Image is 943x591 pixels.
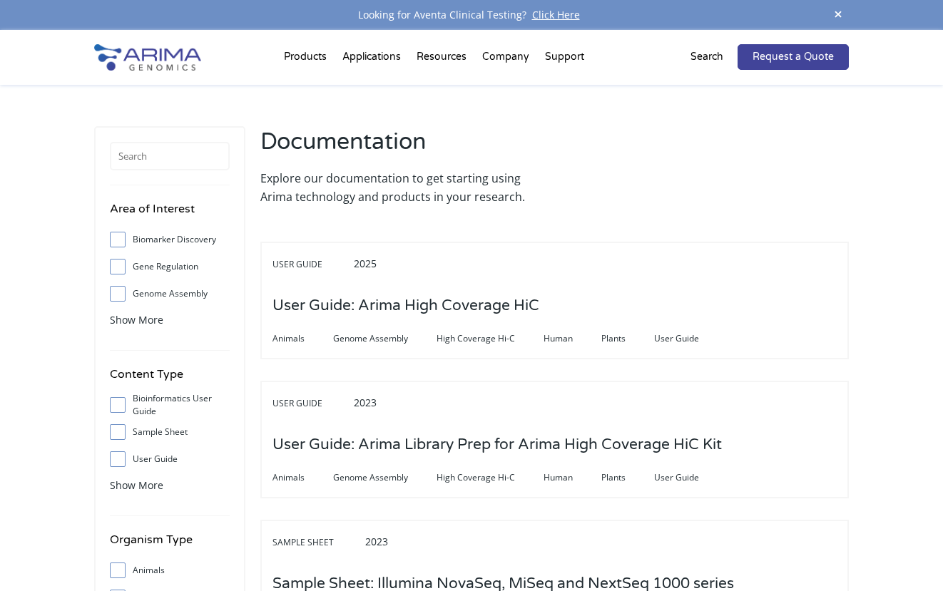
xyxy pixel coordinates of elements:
label: Sample Sheet [110,421,230,443]
a: Click Here [526,8,586,21]
h3: User Guide: Arima High Coverage HiC [272,284,539,328]
div: Looking for Aventa Clinical Testing? [94,6,849,24]
label: Bioinformatics User Guide [110,394,230,416]
label: Biomarker Discovery [110,229,230,250]
span: Human [544,469,601,486]
span: 2023 [354,396,377,409]
h4: Organism Type [110,530,230,560]
label: Genome Assembly [110,283,230,304]
a: Request a Quote [738,44,849,70]
input: Search [110,142,230,170]
label: Gene Regulation [110,256,230,277]
a: User Guide: Arima High Coverage HiC [272,298,539,314]
h4: Area of Interest [110,200,230,229]
img: Arima-Genomics-logo [94,44,201,71]
span: 2023 [365,535,388,548]
span: Animals [272,469,333,486]
span: User Guide [654,469,728,486]
span: Plants [601,469,654,486]
span: Show More [110,478,163,492]
span: User Guide [654,330,728,347]
label: Animals [110,560,230,581]
span: User Guide [272,256,351,273]
span: Genome Assembly [333,330,437,347]
h4: Content Type [110,365,230,394]
span: Animals [272,330,333,347]
p: Explore our documentation to get starting using Arima technology and products in your research. [260,169,547,206]
span: Sample Sheet [272,534,362,551]
span: User Guide [272,395,351,412]
span: Plants [601,330,654,347]
label: User Guide [110,448,230,470]
span: High Coverage Hi-C [437,469,544,486]
span: Show More [110,313,163,327]
span: High Coverage Hi-C [437,330,544,347]
span: Genome Assembly [333,469,437,486]
a: User Guide: Arima Library Prep for Arima High Coverage HiC Kit [272,437,722,453]
span: 2025 [354,257,377,270]
h2: Documentation [260,126,547,169]
p: Search [690,48,723,66]
span: Human [544,330,601,347]
h3: User Guide: Arima Library Prep for Arima High Coverage HiC Kit [272,423,722,467]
